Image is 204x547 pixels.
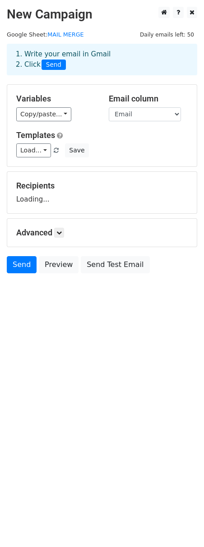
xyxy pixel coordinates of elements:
a: Daily emails left: 50 [137,31,197,38]
small: Google Sheet: [7,31,84,38]
a: Preview [39,256,79,273]
h2: New Campaign [7,7,197,22]
h5: Advanced [16,228,188,238]
button: Save [65,143,88,157]
div: 1. Write your email in Gmail 2. Click [9,49,195,70]
a: Load... [16,143,51,157]
a: MAIL MERGE [47,31,84,38]
a: Send Test Email [81,256,149,273]
h5: Email column [109,94,188,104]
h5: Variables [16,94,95,104]
span: Send [42,60,66,70]
a: Send [7,256,37,273]
a: Copy/paste... [16,107,71,121]
a: Templates [16,130,55,140]
span: Daily emails left: 50 [137,30,197,40]
div: Loading... [16,181,188,204]
h5: Recipients [16,181,188,191]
